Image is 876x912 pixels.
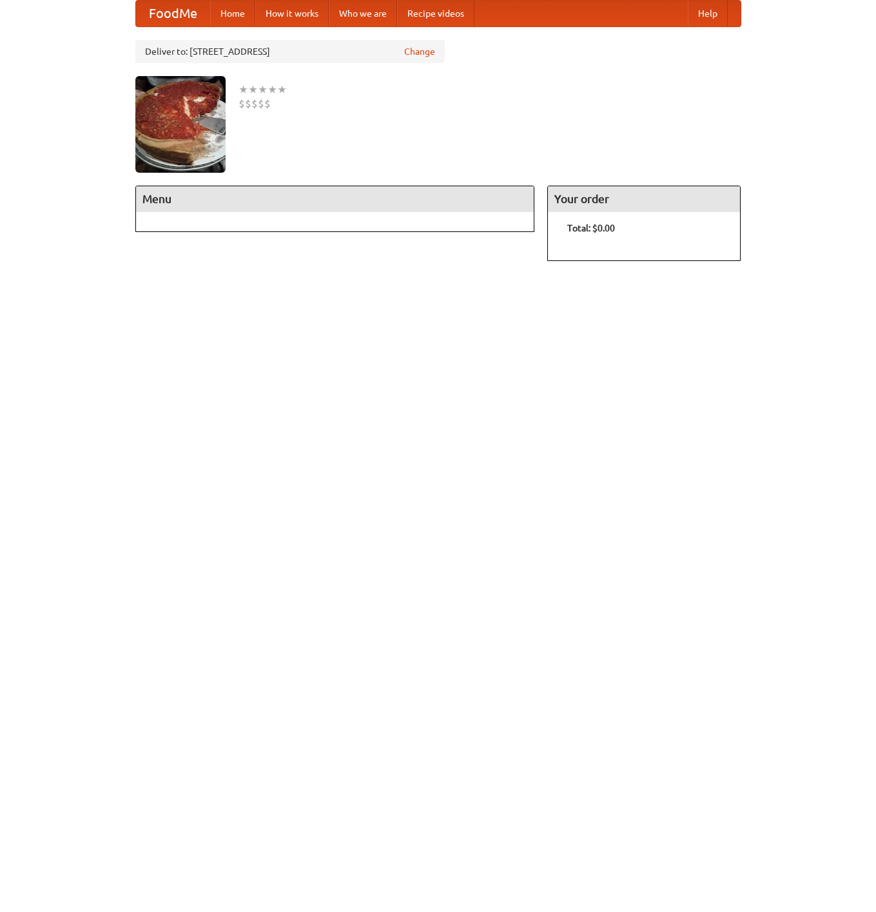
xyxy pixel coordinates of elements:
li: ★ [277,82,287,97]
li: ★ [238,82,248,97]
a: Help [688,1,728,26]
li: $ [238,97,245,111]
a: Who we are [329,1,397,26]
b: Total: $0.00 [567,223,615,233]
div: Deliver to: [STREET_ADDRESS] [135,40,445,63]
h4: Menu [136,186,534,212]
li: $ [264,97,271,111]
a: How it works [255,1,329,26]
a: FoodMe [136,1,210,26]
li: $ [258,97,264,111]
li: $ [251,97,258,111]
a: Recipe videos [397,1,474,26]
li: $ [245,97,251,111]
h4: Your order [548,186,740,212]
li: ★ [268,82,277,97]
li: ★ [248,82,258,97]
img: angular.jpg [135,76,226,173]
a: Change [404,45,435,58]
a: Home [210,1,255,26]
li: ★ [258,82,268,97]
